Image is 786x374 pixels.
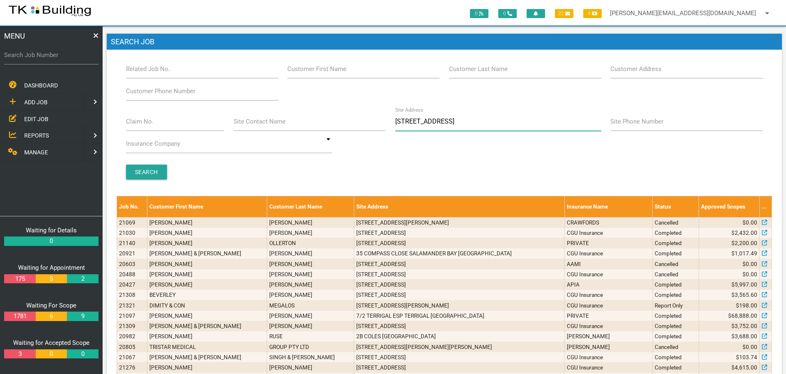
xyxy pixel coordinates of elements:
[354,196,564,217] th: Site Address
[449,64,508,74] label: Customer Last Name
[731,239,757,247] span: $2,200.00
[147,248,267,259] td: [PERSON_NAME] & [PERSON_NAME]
[4,274,35,284] a: 175
[731,249,757,257] span: $1,017.49
[564,331,652,342] td: [PERSON_NAME]
[653,227,699,238] td: Completed
[564,300,652,310] td: CGU Insurance
[564,290,652,300] td: CGU Insurance
[354,290,564,300] td: [STREET_ADDRESS]
[736,301,757,310] span: $198.00
[653,363,699,373] td: Completed
[653,269,699,279] td: Cancelled
[267,321,354,331] td: [PERSON_NAME]
[147,227,267,238] td: [PERSON_NAME]
[267,331,354,342] td: RUSE
[67,312,98,321] a: 9
[354,227,564,238] td: [STREET_ADDRESS]
[470,9,488,18] span: 0
[267,269,354,279] td: [PERSON_NAME]
[555,9,573,18] span: 22
[653,321,699,331] td: Completed
[234,117,286,126] label: Site Contact Name
[117,259,147,269] td: 20603
[564,310,652,321] td: PRIVATE
[147,217,267,227] td: [PERSON_NAME]
[117,331,147,342] td: 20982
[147,331,267,342] td: [PERSON_NAME]
[564,269,652,279] td: CGU Insurance
[653,217,699,227] td: Cancelled
[36,349,67,359] a: 0
[126,64,170,74] label: Related Job No.
[147,259,267,269] td: [PERSON_NAME]
[117,227,147,238] td: 21030
[759,196,772,217] th: ...
[147,310,267,321] td: [PERSON_NAME]
[653,352,699,362] td: Completed
[564,196,652,217] th: Insurance Name
[564,342,652,352] td: [PERSON_NAME]
[147,280,267,290] td: [PERSON_NAME]
[4,349,35,359] a: 3
[742,260,757,268] span: $0.00
[564,363,652,373] td: CGU Insurance
[4,50,99,60] label: Search Job Number
[742,270,757,278] span: $0.00
[610,64,662,74] label: Customer Address
[107,34,782,50] h1: Search Job
[267,310,354,321] td: [PERSON_NAME]
[653,259,699,269] td: Cancelled
[147,352,267,362] td: [PERSON_NAME] & [PERSON_NAME]
[26,227,77,234] a: Waiting for Details
[147,290,267,300] td: BEVERLEY
[147,300,267,310] td: DIMITY & CON
[653,310,699,321] td: Completed
[354,259,564,269] td: [STREET_ADDRESS]
[354,248,564,259] td: 35 COMPASS CLOSE SALAMANDER BAY [GEOGRAPHIC_DATA]
[267,248,354,259] td: [PERSON_NAME]
[610,117,663,126] label: Site Phone Number
[653,280,699,290] td: Completed
[354,363,564,373] td: [STREET_ADDRESS]
[731,291,757,299] span: $3,565.60
[267,342,354,352] td: GROUP PTY LTD
[564,248,652,259] td: CGU Insurance
[354,331,564,342] td: 2B COLES [GEOGRAPHIC_DATA]
[736,353,757,361] span: $103.74
[4,312,35,321] a: 1781
[287,64,346,74] label: Customer First Name
[26,302,76,309] a: Waiting For Scope
[653,248,699,259] td: Completed
[147,342,267,352] td: TRISTAR MEDICAL
[36,312,67,321] a: 6
[354,280,564,290] td: [STREET_ADDRESS]
[126,87,195,96] label: Customer Phone Number
[742,343,757,351] span: $0.00
[267,352,354,362] td: SINGH & [PERSON_NAME]
[564,352,652,362] td: CGU Insurance
[653,342,699,352] td: Cancelled
[117,280,147,290] td: 20427
[24,132,49,139] span: REPORTS
[267,227,354,238] td: [PERSON_NAME]
[564,238,652,248] td: PRIVATE
[728,312,757,320] span: $68,888.00
[395,106,423,114] label: Site Address
[24,99,48,106] span: ADD JOB
[731,322,757,330] span: $3,752.00
[147,196,267,217] th: Customer First Name
[267,363,354,373] td: [PERSON_NAME]
[742,218,757,227] span: $0.00
[18,264,85,271] a: Waiting for Appointment
[583,9,602,18] span: 4
[267,196,354,217] th: Customer Last Name
[267,238,354,248] td: OLLERTON
[731,363,757,372] span: $4,615.00
[147,238,267,248] td: [PERSON_NAME]
[117,248,147,259] td: 20921
[498,9,517,18] span: 0
[354,310,564,321] td: 7/2 TERRIGAL ESP TERRIGAL [GEOGRAPHIC_DATA]
[117,238,147,248] td: 21140
[267,300,354,310] td: MEGALOS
